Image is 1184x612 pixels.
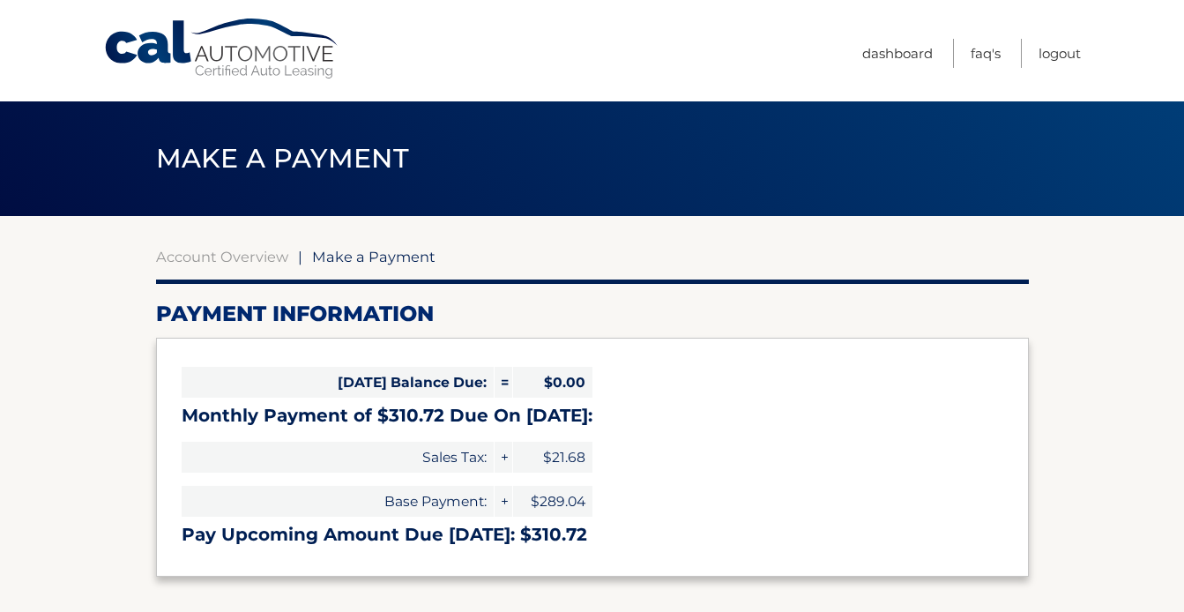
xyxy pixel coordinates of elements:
span: | [298,248,302,265]
span: = [495,367,512,398]
span: + [495,442,512,473]
a: Logout [1039,39,1081,68]
a: Cal Automotive [103,18,341,80]
span: $0.00 [513,367,592,398]
span: Base Payment: [182,486,494,517]
span: Make a Payment [312,248,436,265]
h3: Monthly Payment of $310.72 Due On [DATE]: [182,405,1003,427]
a: Dashboard [862,39,933,68]
span: $21.68 [513,442,592,473]
span: Sales Tax: [182,442,494,473]
a: Account Overview [156,248,288,265]
span: $289.04 [513,486,592,517]
span: + [495,486,512,517]
h3: Pay Upcoming Amount Due [DATE]: $310.72 [182,524,1003,546]
a: FAQ's [971,39,1001,68]
span: Make a Payment [156,142,409,175]
span: [DATE] Balance Due: [182,367,494,398]
h2: Payment Information [156,301,1029,327]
